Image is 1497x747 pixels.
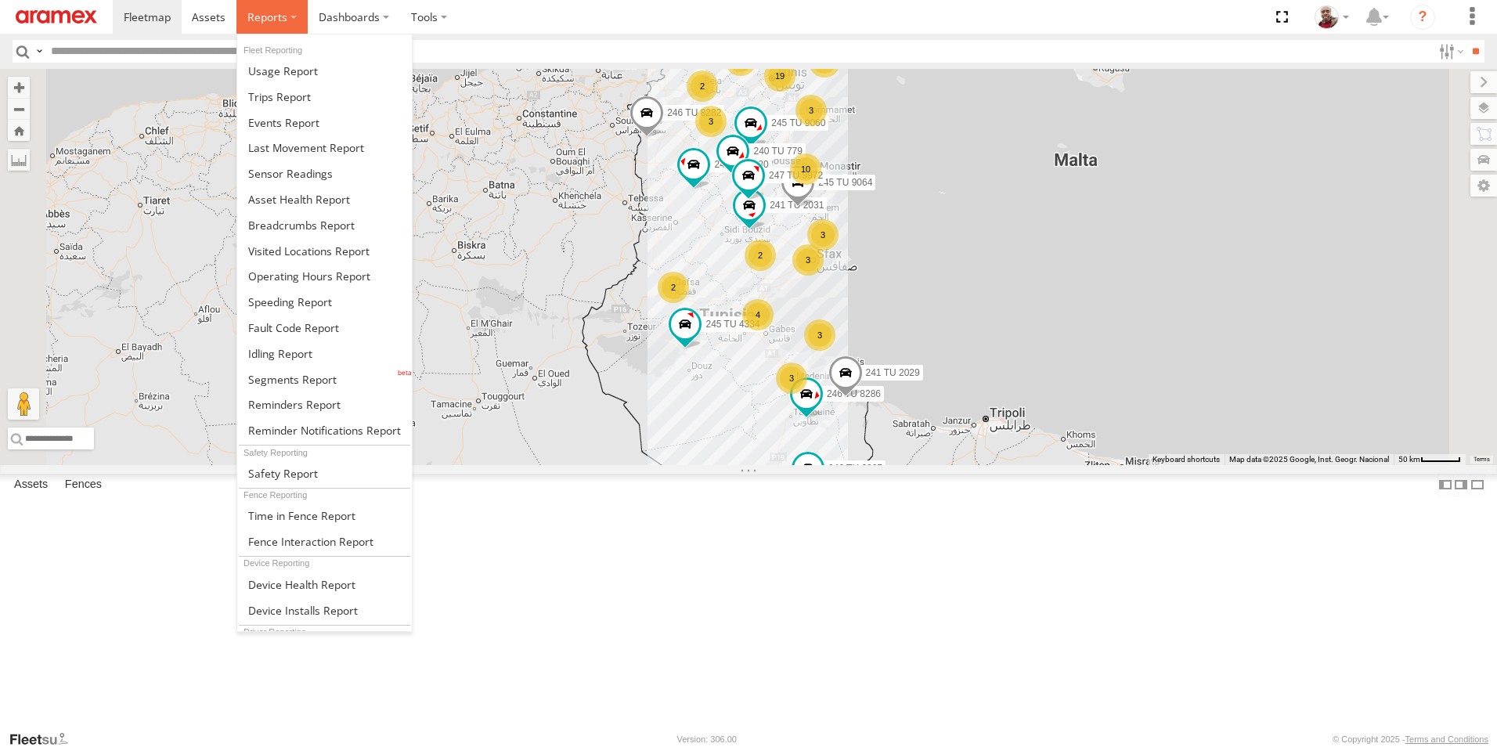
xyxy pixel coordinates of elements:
[237,110,412,135] a: Full Events Report
[8,120,30,141] button: Zoom Home
[8,77,30,98] button: Zoom in
[764,60,795,92] div: 19
[770,200,824,211] span: 241 TU 2031
[237,417,412,443] a: Service Reminder Notifications Report
[1405,734,1488,744] a: Terms and Conditions
[237,186,412,212] a: Asset Health Report
[792,244,824,276] div: 3
[1433,40,1466,63] label: Search Filter Options
[237,84,412,110] a: Trips Report
[1453,474,1469,496] label: Dock Summary Table to the Right
[237,572,412,597] a: Device Health Report
[33,40,45,63] label: Search Query
[1153,454,1220,465] button: Keyboard shortcuts
[237,315,412,341] a: Fault Code Report
[8,388,39,420] button: Drag Pegman onto the map to open Street View
[828,463,882,474] span: 246 TU 8285
[237,503,412,529] a: Time in Fences Report
[8,98,30,120] button: Zoom out
[677,734,737,744] div: Version: 306.00
[1470,474,1485,496] label: Hide Summary Table
[1410,5,1435,30] i: ?
[1394,454,1466,465] button: Map Scale: 50 km per 48 pixels
[753,146,803,157] span: 240 TU 779
[1437,474,1453,496] label: Dock Summary Table to the Left
[237,529,412,554] a: Fence Interaction Report
[658,272,689,303] div: 2
[1229,455,1389,464] span: Map data ©2025 Google, Inst. Geogr. Nacional
[695,106,727,137] div: 3
[237,289,412,315] a: Fleet Speed Report
[237,263,412,289] a: Asset Operating Hours Report
[1474,456,1490,463] a: Terms (opens in new tab)
[807,219,839,251] div: 3
[237,212,412,238] a: Breadcrumbs Report
[237,392,412,418] a: Reminders Report
[16,10,97,23] img: aramex-logo.svg
[9,731,81,747] a: Visit our Website
[742,299,774,330] div: 4
[57,474,110,496] label: Fences
[237,161,412,186] a: Sensor Readings
[776,363,807,394] div: 3
[237,238,412,264] a: Visited Locations Report
[769,170,823,181] span: 247 TU 9972
[705,319,759,330] span: 245 TU 4334
[745,240,776,271] div: 2
[1470,175,1497,197] label: Map Settings
[790,153,821,185] div: 10
[827,389,881,400] span: 246 TU 8286
[8,149,30,171] label: Measure
[804,319,835,351] div: 3
[771,118,825,129] span: 245 TU 9060
[237,366,412,392] a: Segments Report
[795,95,827,126] div: 3
[237,58,412,84] a: Usage Report
[237,135,412,161] a: Last Movement Report
[818,177,872,188] span: 245 TU 9064
[237,597,412,623] a: Device Installs Report
[237,341,412,366] a: Idling Report
[1333,734,1488,744] div: © Copyright 2025 -
[237,460,412,486] a: Safety Report
[714,160,768,171] span: 246 TU 8280
[1398,455,1420,464] span: 50 km
[6,474,56,496] label: Assets
[1309,5,1355,29] div: Majdi Ghannoudi
[667,107,721,118] span: 246 TU 8282
[687,70,718,102] div: 2
[866,367,920,378] span: 241 TU 2029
